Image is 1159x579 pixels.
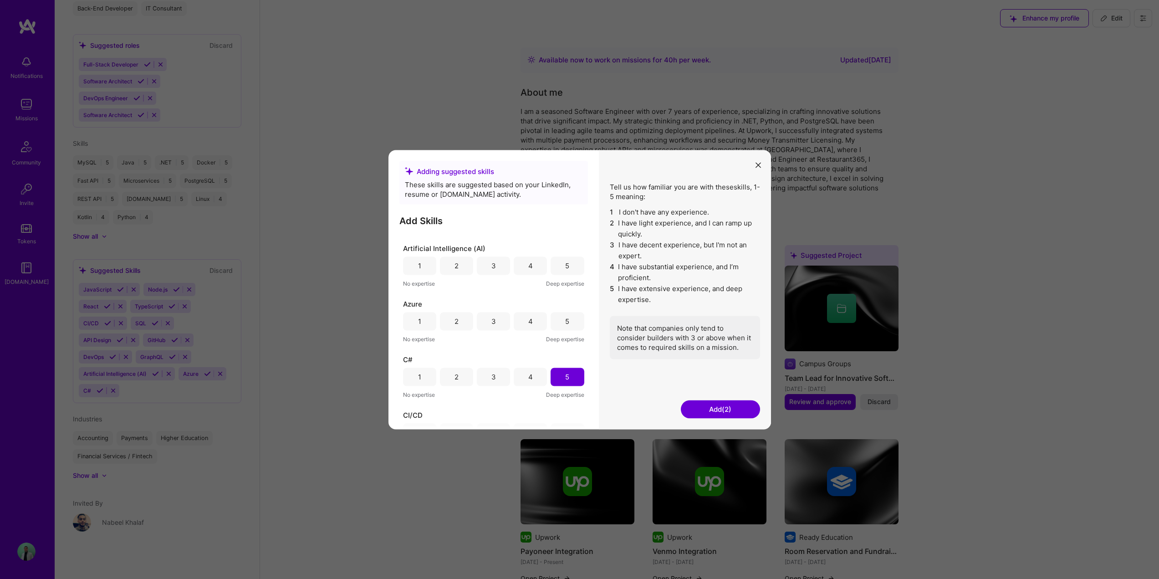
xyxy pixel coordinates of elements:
li: I have extensive experience, and deep expertise. [610,283,760,305]
div: Note that companies only tend to consider builders with 3 or above when it comes to required skil... [610,316,760,359]
div: 3 [491,372,496,382]
li: I have light experience, and I can ramp up quickly. [610,217,760,239]
i: icon SuggestedTeams [405,167,413,175]
button: Add(2) [681,400,760,418]
div: 2 [454,428,459,437]
div: 1 [418,372,421,382]
div: 5 [565,317,569,326]
span: 1 [610,206,615,217]
span: 4 [610,261,615,283]
span: Deep expertise [546,334,584,343]
div: 1 [418,317,421,326]
div: Tell us how familiar you are with these skills , 1-5 meaning: [610,182,760,359]
div: 5 [565,428,569,437]
span: CI/CD [403,410,423,420]
i: icon Close [756,163,761,168]
div: These skills are suggested based on your LinkedIn, resume or [DOMAIN_NAME] activity. [405,179,582,199]
div: 4 [528,428,533,437]
div: 4 [528,317,533,326]
span: 3 [610,239,615,261]
div: 3 [491,428,496,437]
li: I don't have any experience. [610,206,760,217]
div: 2 [454,372,459,382]
div: 3 [491,261,496,271]
div: 1 [418,261,421,271]
div: 1 [418,428,421,437]
div: modal [388,150,771,429]
div: 3 [491,317,496,326]
li: I have substantial experience, and I’m proficient. [610,261,760,283]
span: 5 [610,283,615,305]
span: C# [403,354,413,364]
div: 5 [565,372,569,382]
span: No expertise [403,334,435,343]
span: Azure [403,299,422,308]
span: Artificial Intelligence (AI) [403,243,485,253]
span: Deep expertise [546,389,584,399]
div: 5 [565,261,569,271]
span: No expertise [403,389,435,399]
li: I have decent experience, but I'm not an expert. [610,239,760,261]
span: No expertise [403,278,435,288]
div: 2 [454,317,459,326]
div: 2 [454,261,459,271]
span: 2 [610,217,615,239]
div: Adding suggested skills [405,166,582,176]
span: Deep expertise [546,278,584,288]
h3: Add Skills [399,215,588,226]
div: 4 [528,261,533,271]
div: 4 [528,372,533,382]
